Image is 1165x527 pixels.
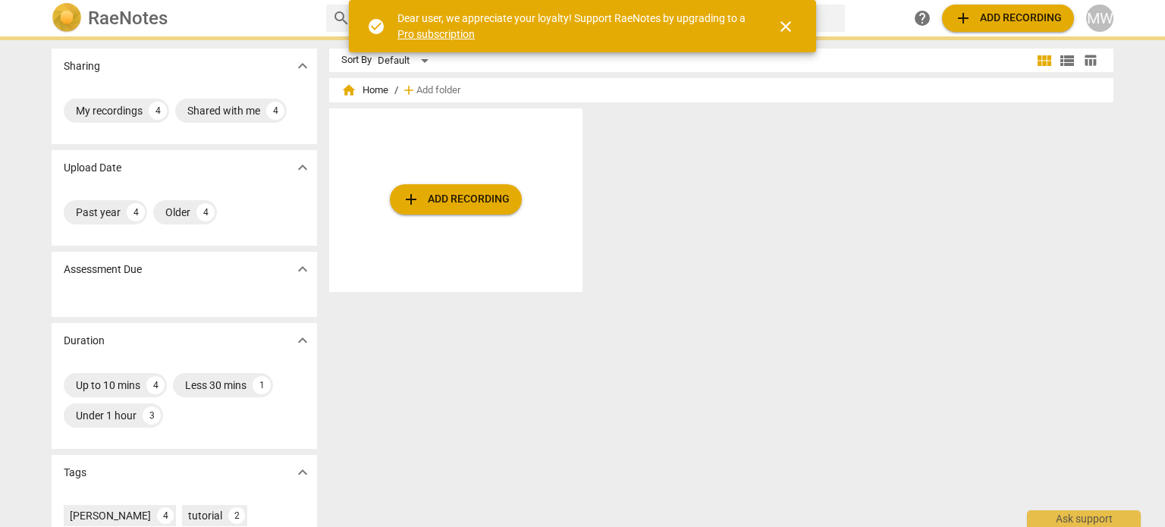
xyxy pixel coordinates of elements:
[1035,52,1054,70] span: view_module
[954,9,972,27] span: add
[402,190,420,209] span: add
[64,262,142,278] p: Assessment Due
[291,329,314,352] button: Show more
[1079,49,1101,72] button: Table view
[76,205,121,220] div: Past year
[1058,52,1076,70] span: view_list
[1083,53,1097,67] span: table_chart
[76,103,143,118] div: My recordings
[341,83,388,98] span: Home
[954,9,1062,27] span: Add recording
[187,103,260,118] div: Shared with me
[188,508,222,523] div: tutorial
[1056,49,1079,72] button: List view
[294,158,312,177] span: expand_more
[332,9,350,27] span: search
[64,333,105,349] p: Duration
[1027,510,1141,527] div: Ask support
[909,5,936,32] a: Help
[185,378,247,393] div: Less 30 mins
[294,463,312,482] span: expand_more
[149,102,167,120] div: 4
[291,258,314,281] button: Show more
[76,378,140,393] div: Up to 10 mins
[397,11,749,42] div: Dear user, we appreciate your loyalty! Support RaeNotes by upgrading to a
[294,260,312,278] span: expand_more
[146,376,165,394] div: 4
[1033,49,1056,72] button: Tile view
[127,203,145,221] div: 4
[768,8,804,45] button: Close
[397,28,475,40] a: Pro subscription
[913,9,931,27] span: help
[341,83,356,98] span: home
[76,408,137,423] div: Under 1 hour
[228,507,245,524] div: 2
[64,58,100,74] p: Sharing
[165,205,190,220] div: Older
[157,507,174,524] div: 4
[401,83,416,98] span: add
[88,8,168,29] h2: RaeNotes
[266,102,284,120] div: 4
[52,3,314,33] a: LogoRaeNotes
[378,49,434,73] div: Default
[196,203,215,221] div: 4
[253,376,271,394] div: 1
[64,160,121,176] p: Upload Date
[1086,5,1113,32] button: MW
[64,465,86,481] p: Tags
[777,17,795,36] span: close
[294,57,312,75] span: expand_more
[341,55,372,66] div: Sort By
[294,331,312,350] span: expand_more
[291,55,314,77] button: Show more
[70,508,151,523] div: [PERSON_NAME]
[367,17,385,36] span: check_circle
[390,184,522,215] button: Upload
[402,190,510,209] span: Add recording
[291,156,314,179] button: Show more
[52,3,82,33] img: Logo
[942,5,1074,32] button: Upload
[291,461,314,484] button: Show more
[143,406,161,425] div: 3
[416,85,460,96] span: Add folder
[394,85,398,96] span: /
